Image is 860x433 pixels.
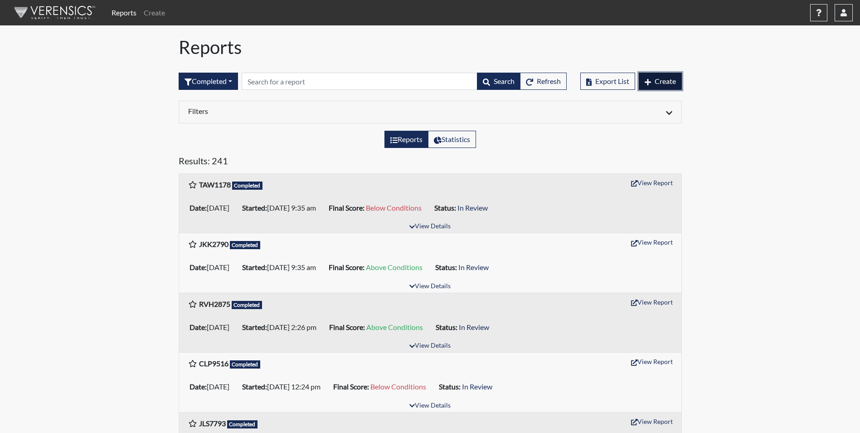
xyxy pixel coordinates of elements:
[238,260,325,275] li: [DATE] 9:35 am
[457,203,488,212] span: In Review
[242,382,267,391] b: Started:
[238,201,325,215] li: [DATE] 9:35 am
[627,354,677,369] button: View Report
[639,73,682,90] button: Create
[188,107,423,115] h6: Filters
[199,180,231,189] b: TAW1178
[366,203,422,212] span: Below Conditions
[580,73,635,90] button: Export List
[232,301,262,309] span: Completed
[405,340,455,352] button: View Details
[179,36,682,58] h1: Reports
[199,359,228,368] b: CLP9516
[199,300,230,308] b: RVH2875
[436,323,457,331] b: Status:
[186,379,238,394] li: [DATE]
[435,263,457,271] b: Status:
[242,203,267,212] b: Started:
[189,263,207,271] b: Date:
[627,235,677,249] button: View Report
[595,77,629,85] span: Export List
[238,379,330,394] li: [DATE] 12:24 pm
[179,73,238,90] button: Completed
[405,400,455,412] button: View Details
[494,77,515,85] span: Search
[428,131,476,148] label: View statistics about completed interviews
[477,73,520,90] button: Search
[439,382,461,391] b: Status:
[232,182,263,190] span: Completed
[242,323,267,331] b: Started:
[227,420,258,428] span: Completed
[627,295,677,309] button: View Report
[242,73,477,90] input: Search by Registration ID, Interview Number, or Investigation Name.
[140,4,169,22] a: Create
[108,4,140,22] a: Reports
[459,323,489,331] span: In Review
[370,382,426,391] span: Below Conditions
[329,263,364,271] b: Final Score:
[384,131,428,148] label: View the list of reports
[366,323,423,331] span: Above Conditions
[242,263,267,271] b: Started:
[366,263,423,271] span: Above Conditions
[458,263,489,271] span: In Review
[186,320,238,335] li: [DATE]
[434,203,456,212] b: Status:
[179,73,238,90] div: Filter by interview status
[189,323,207,331] b: Date:
[199,240,228,248] b: JKK2790
[405,221,455,233] button: View Details
[462,382,492,391] span: In Review
[627,176,677,190] button: View Report
[405,280,455,293] button: View Details
[186,201,238,215] li: [DATE]
[179,155,682,170] h5: Results: 241
[186,260,238,275] li: [DATE]
[238,320,326,335] li: [DATE] 2:26 pm
[520,73,567,90] button: Refresh
[329,323,365,331] b: Final Score:
[230,241,261,249] span: Completed
[189,382,207,391] b: Date:
[199,419,226,428] b: JLS7793
[189,203,207,212] b: Date:
[627,414,677,428] button: View Report
[230,360,261,369] span: Completed
[329,203,364,212] b: Final Score:
[655,77,676,85] span: Create
[181,107,679,118] div: Click to expand/collapse filters
[333,382,369,391] b: Final Score:
[537,77,561,85] span: Refresh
